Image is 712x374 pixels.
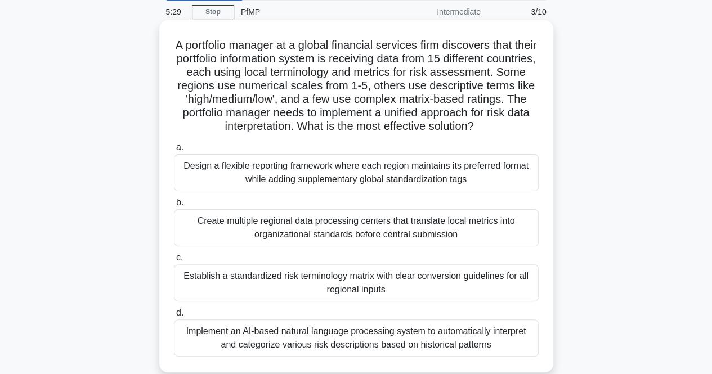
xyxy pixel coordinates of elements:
span: b. [176,197,183,207]
div: Design a flexible reporting framework where each region maintains its preferred format while addi... [174,154,539,191]
h5: A portfolio manager at a global financial services firm discovers that their portfolio informatio... [173,38,540,134]
div: Intermediate [389,1,487,23]
div: Implement an AI-based natural language processing system to automatically interpret and categoriz... [174,319,539,357]
div: 3/10 [487,1,553,23]
div: Establish a standardized risk terminology matrix with clear conversion guidelines for all regiona... [174,264,539,301]
span: c. [176,253,183,262]
div: Create multiple regional data processing centers that translate local metrics into organizational... [174,209,539,246]
div: PfMP [234,1,389,23]
span: d. [176,308,183,317]
a: Stop [192,5,234,19]
span: a. [176,142,183,152]
div: 5:29 [159,1,192,23]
